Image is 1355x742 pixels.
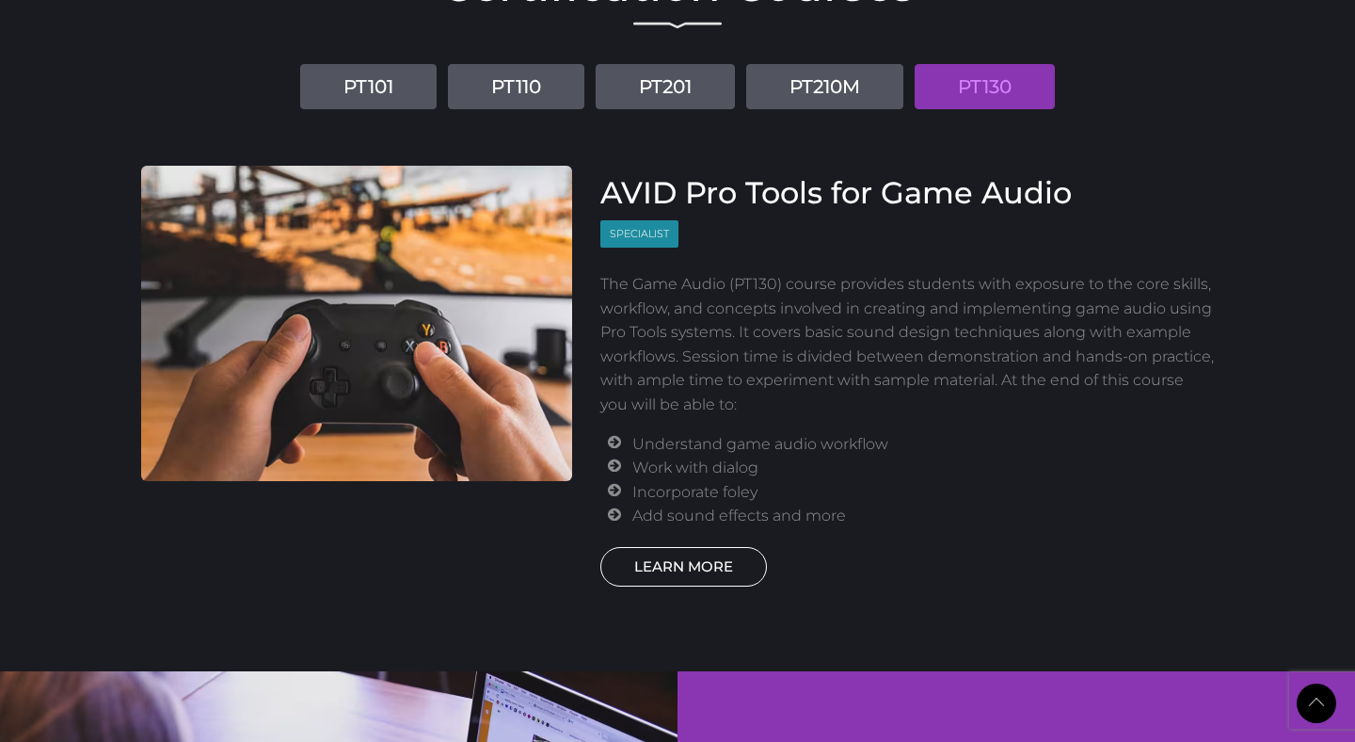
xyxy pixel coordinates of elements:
[600,272,1215,417] p: The Game Audio (PT130) course provides students with exposure to the core skills, workflow, and c...
[746,64,903,109] a: PT210M
[632,480,1214,505] li: Incorporate foley
[600,220,678,248] span: Specialist
[141,166,572,481] img: AVID Pro Tools for Game Audio Course cover
[596,64,735,109] a: PT201
[300,64,437,109] a: PT101
[632,432,1214,457] li: Understand game audio workflow
[915,64,1055,109] a: PT130
[600,547,767,587] a: LEARN MORE
[448,64,584,109] a: PT110
[632,456,1214,480] li: Work with dialog
[632,504,1214,528] li: Add sound effects and more
[633,22,722,29] img: decorative line
[1297,684,1336,723] a: Back to Top
[600,175,1215,211] h3: AVID Pro Tools for Game Audio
